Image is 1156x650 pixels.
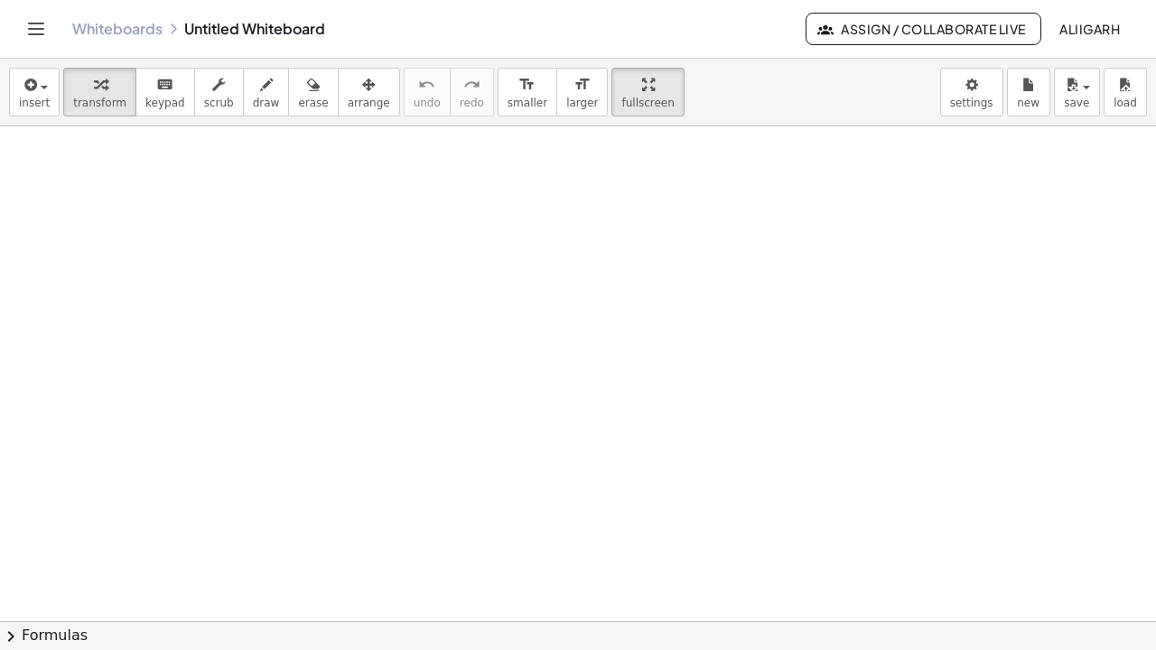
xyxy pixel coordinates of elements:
button: scrub [194,68,244,116]
button: format_sizelarger [556,68,608,116]
button: format_sizesmaller [498,68,557,116]
span: insert [19,97,50,109]
span: load [1114,97,1137,109]
button: redoredo [450,68,494,116]
span: arrange [348,97,390,109]
span: fullscreen [621,97,674,109]
button: Toggle navigation [22,14,51,43]
span: settings [950,97,993,109]
button: save [1054,68,1100,116]
span: keypad [145,97,185,109]
button: erase [288,68,338,116]
a: Whiteboards [72,20,163,38]
i: format_size [518,74,536,96]
i: redo [463,74,480,96]
span: redo [460,97,484,109]
span: transform [73,97,126,109]
span: larger [566,97,598,109]
span: undo [414,97,441,109]
button: load [1104,68,1147,116]
button: insert [9,68,60,116]
button: keyboardkeypad [135,68,195,116]
button: Aliigarh [1045,13,1134,45]
span: smaller [508,97,547,109]
button: undoundo [404,68,451,116]
span: draw [253,97,280,109]
button: transform [63,68,136,116]
button: arrange [338,68,400,116]
span: Assign / Collaborate Live [821,21,1026,37]
i: undo [418,74,435,96]
button: new [1007,68,1050,116]
span: save [1064,97,1089,109]
span: new [1017,97,1039,109]
i: keyboard [156,74,173,96]
button: Assign / Collaborate Live [806,13,1041,45]
span: erase [298,97,328,109]
i: format_size [573,74,591,96]
button: settings [940,68,1003,116]
button: draw [243,68,290,116]
button: fullscreen [611,68,684,116]
span: Aliigarh [1059,21,1120,37]
span: scrub [204,97,234,109]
